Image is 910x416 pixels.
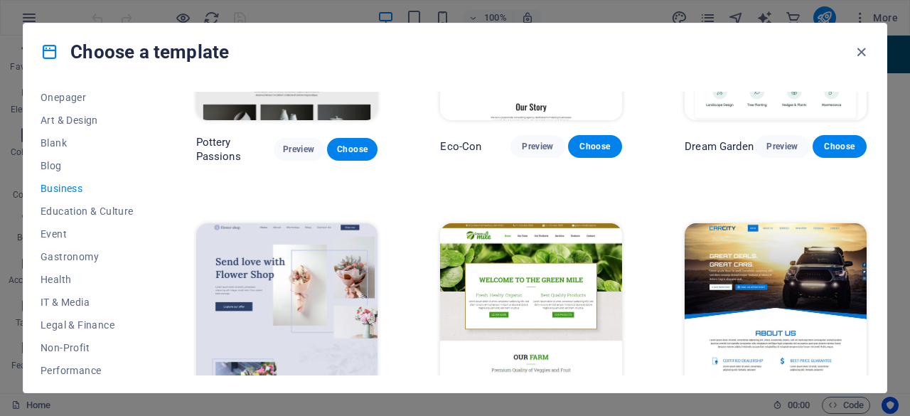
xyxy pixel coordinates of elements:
button: Education & Culture [41,200,134,223]
span: Choose [579,141,611,152]
button: Art & Design [41,109,134,132]
span: Education & Culture [41,206,134,217]
button: Health [41,268,134,291]
button: Choose [813,135,867,158]
span: Choose [824,141,855,152]
p: Dream Garden [685,139,754,154]
p: Pottery Passions [196,135,274,164]
button: IT & Media [41,291,134,314]
span: Choose [338,144,366,155]
span: Performance [41,365,134,376]
img: Green mile [440,223,622,391]
h4: Choose a template [41,41,229,63]
span: Preview [766,141,798,152]
p: Eco-Con [440,139,481,154]
button: Choose [327,138,378,161]
span: Art & Design [41,114,134,126]
span: Blog [41,160,134,171]
span: Blank [41,137,134,149]
button: Choose [568,135,622,158]
button: Performance [41,359,134,382]
button: Preview [510,135,564,158]
button: Onepager [41,86,134,109]
img: Flower Shop [196,223,378,391]
span: Gastronomy [41,251,134,262]
span: Health [41,274,134,285]
button: Blog [41,154,134,177]
button: Gastronomy [41,245,134,268]
button: Legal & Finance [41,314,134,336]
span: Preview [522,141,553,152]
span: IT & Media [41,297,134,308]
button: Preview [755,135,809,158]
i:  [457,178,461,192]
button: Non-Profit [41,336,134,359]
button: Blank [41,132,134,154]
button: Preview [274,138,324,161]
span: Event [41,228,134,240]
span: Legal & Finance [41,319,134,331]
span: Preview [285,144,313,155]
span: Onepager [41,92,134,103]
button: Event [41,223,134,245]
img: CarCity [685,223,867,391]
span: Non-Profit [41,342,134,353]
span: Business [41,183,134,194]
button: Business [41,177,134,200]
